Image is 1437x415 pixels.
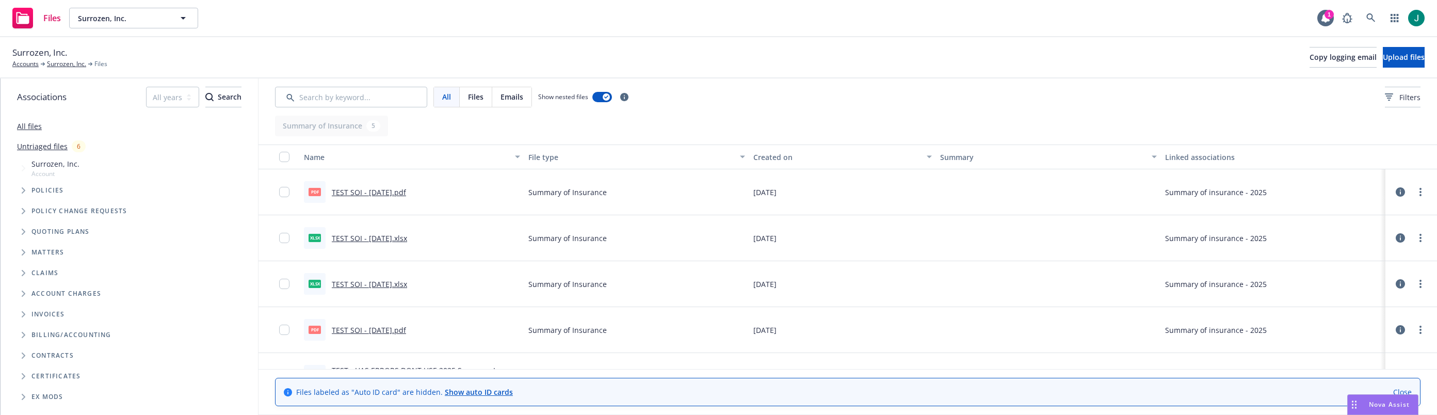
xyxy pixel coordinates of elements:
[31,229,90,235] span: Quoting plans
[1384,8,1405,28] a: Switch app
[1383,52,1425,62] span: Upload files
[753,325,777,336] span: [DATE]
[17,141,68,152] a: Untriaged files
[300,145,524,169] button: Name
[1310,52,1377,62] span: Copy logging email
[31,249,64,256] span: Matters
[94,59,107,69] span: Files
[753,233,777,244] span: [DATE]
[1165,187,1267,198] div: Summary of insurance - 2025
[749,145,937,169] button: Created on
[205,93,214,101] svg: Search
[500,91,523,102] span: Emails
[1,156,258,325] div: Tree Example
[309,326,321,333] span: pdf
[1369,400,1410,409] span: Nova Assist
[940,152,1145,163] div: Summary
[12,59,39,69] a: Accounts
[528,279,607,290] span: Summary of Insurance
[31,311,65,317] span: Invoices
[279,325,289,335] input: Toggle Row Selected
[1383,47,1425,68] button: Upload files
[1385,92,1420,103] span: Filters
[304,152,509,163] div: Name
[528,152,733,163] div: File type
[332,325,406,335] a: TEST SOI - [DATE].pdf
[31,158,79,169] span: Surrozen, Inc.
[753,279,777,290] span: [DATE]
[31,291,101,297] span: Account charges
[279,152,289,162] input: Select all
[296,387,513,397] span: Files labeled as "Auto ID card" are hidden.
[1165,152,1381,163] div: Linked associations
[8,4,65,33] a: Files
[12,46,67,59] span: Surrozen, Inc.
[1310,47,1377,68] button: Copy logging email
[753,152,921,163] div: Created on
[1385,87,1420,107] button: Filters
[43,14,61,22] span: Files
[1325,10,1334,19] div: 1
[78,13,167,24] span: Surrozen, Inc.
[72,140,86,152] div: 6
[1348,395,1361,414] div: Drag to move
[332,233,407,243] a: TEST SOI - [DATE].xlsx
[538,92,588,101] span: Show nested files
[528,187,607,198] span: Summary of Insurance
[31,169,79,178] span: Account
[445,387,513,397] a: Show auto ID cards
[205,87,241,107] button: SearchSearch
[936,145,1160,169] button: Summary
[1361,8,1381,28] a: Search
[279,233,289,243] input: Toggle Row Selected
[1165,233,1267,244] div: Summary of insurance - 2025
[1414,232,1427,244] a: more
[528,233,607,244] span: Summary of Insurance
[1347,394,1418,415] button: Nova Assist
[1393,387,1412,397] a: Close
[31,332,111,338] span: Billing/Accounting
[524,145,749,169] button: File type
[17,90,67,104] span: Associations
[31,187,64,194] span: Policies
[1399,92,1420,103] span: Filters
[442,91,451,102] span: All
[47,59,86,69] a: Surrozen, Inc.
[279,279,289,289] input: Toggle Row Selected
[309,188,321,196] span: pdf
[31,373,80,379] span: Certificates
[1414,324,1427,336] a: more
[1414,278,1427,290] a: more
[332,365,510,386] a: TEST - HAS ERRORS DONT USE 2025 Surrozen, Inc. - Summary of Insurance.pdf
[31,353,74,359] span: Contracts
[279,187,289,197] input: Toggle Row Selected
[753,187,777,198] span: [DATE]
[468,91,483,102] span: Files
[17,121,42,131] a: All files
[31,270,58,276] span: Claims
[309,280,321,288] span: xlsx
[528,325,607,336] span: Summary of Insurance
[1165,325,1267,336] div: Summary of insurance - 2025
[1165,279,1267,290] div: Summary of insurance - 2025
[332,279,407,289] a: TEST SOI - [DATE].xlsx
[309,234,321,242] span: xlsx
[69,8,198,28] button: Surrozen, Inc.
[1161,145,1385,169] button: Linked associations
[205,87,241,107] div: Search
[31,394,63,400] span: Ex Mods
[31,208,127,214] span: Policy change requests
[332,187,406,197] a: TEST SOI - [DATE].pdf
[1408,10,1425,26] img: photo
[1414,186,1427,198] a: more
[1337,8,1358,28] a: Report a Bug
[275,87,427,107] input: Search by keyword...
